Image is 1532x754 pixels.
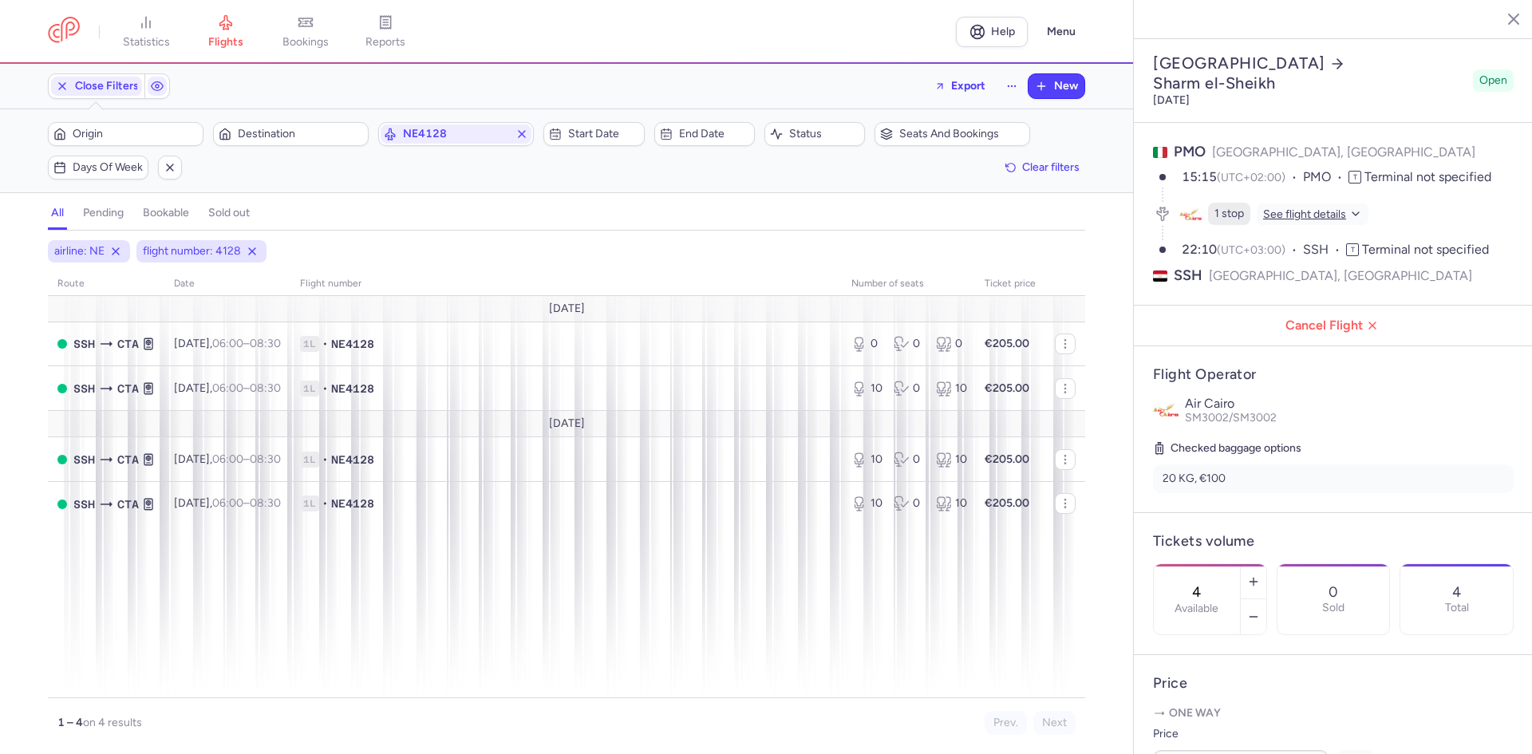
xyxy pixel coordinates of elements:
[117,380,139,397] span: Fontanarossa, Catania, Italy
[48,122,203,146] button: Origin
[117,335,139,353] span: Fontanarossa, Catania, Italy
[985,711,1027,735] button: Prev.
[1153,53,1467,93] h2: [GEOGRAPHIC_DATA] Sharm el-Sheikh
[568,128,638,140] span: Start date
[1153,532,1514,551] h4: Tickets volume
[1303,168,1348,187] span: PMO
[212,496,281,510] span: –
[300,452,319,468] span: 1L
[48,17,80,46] a: CitizenPlane red outlined logo
[894,495,923,511] div: 0
[164,272,290,296] th: date
[250,381,281,395] time: 08:30
[1322,602,1344,614] p: Sold
[282,35,329,49] span: bookings
[48,156,148,180] button: Days of week
[1362,242,1489,257] span: Terminal not specified
[936,336,965,352] div: 0
[851,381,881,397] div: 10
[57,716,83,729] strong: 1 – 4
[1037,17,1085,47] button: Menu
[894,452,923,468] div: 0
[48,272,164,296] th: route
[212,452,281,466] span: –
[1153,724,1329,744] label: Price
[789,128,859,140] span: Status
[322,381,328,397] span: •
[1217,171,1285,184] span: (UTC+02:00)
[543,122,644,146] button: Start date
[1263,207,1346,222] span: See flight details
[1022,161,1080,173] span: Clear filters
[679,128,749,140] span: End date
[54,243,105,259] span: airline: NE
[985,452,1029,466] strong: €205.00
[1029,74,1084,98] button: New
[212,337,281,350] span: –
[300,336,319,352] span: 1L
[322,336,328,352] span: •
[1000,156,1085,180] button: Clear filters
[1153,397,1179,422] img: Air Cairo logo
[186,14,266,49] a: flights
[73,380,95,397] span: Sharm el-Sheikh International Airport, Sharm el-Sheikh, Egypt
[1175,602,1218,615] label: Available
[83,206,124,220] h4: pending
[331,381,374,397] span: NE4128
[250,496,281,510] time: 08:30
[1185,397,1514,411] p: Air Cairo
[1214,206,1244,222] span: 1 stop
[894,381,923,397] div: 0
[73,451,95,468] span: Sharm el-Sheikh International Airport, Sharm el-Sheikh, Egypt
[851,452,881,468] div: 10
[1174,266,1202,286] span: SSH
[403,128,509,140] span: NE4128
[174,452,281,466] span: [DATE],
[764,122,865,146] button: Status
[936,452,965,468] div: 10
[549,302,585,315] span: [DATE]
[174,496,281,510] span: [DATE],
[1346,243,1359,256] span: T
[549,417,585,430] span: [DATE]
[300,381,319,397] span: 1L
[212,452,243,466] time: 06:00
[985,496,1029,510] strong: €205.00
[213,122,369,146] button: Destination
[322,495,328,511] span: •
[212,381,281,395] span: –
[143,206,189,220] h4: bookable
[75,80,139,93] span: Close Filters
[174,337,281,350] span: [DATE],
[83,716,142,729] span: on 4 results
[1217,243,1285,257] span: (UTC+03:00)
[73,161,143,174] span: Days of week
[1174,143,1206,160] span: PMO
[143,243,241,259] span: flight number: 4128
[123,35,170,49] span: statistics
[975,272,1045,296] th: Ticket price
[212,496,243,510] time: 06:00
[266,14,345,49] a: bookings
[1033,711,1076,735] button: Next
[300,495,319,511] span: 1L
[956,17,1028,47] a: Help
[1153,439,1514,458] h5: Checked baggage options
[106,14,186,49] a: statistics
[894,336,923,352] div: 0
[1147,318,1520,333] span: Cancel Flight
[1209,266,1472,286] span: [GEOGRAPHIC_DATA], [GEOGRAPHIC_DATA]
[654,122,755,146] button: End date
[1054,80,1078,93] span: New
[936,495,965,511] div: 10
[365,35,405,49] span: reports
[936,381,965,397] div: 10
[331,336,374,352] span: NE4128
[49,74,144,98] button: Close Filters
[212,337,243,350] time: 06:00
[322,452,328,468] span: •
[250,337,281,350] time: 08:30
[208,206,250,220] h4: sold out
[899,128,1025,140] span: Seats and bookings
[174,381,281,395] span: [DATE],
